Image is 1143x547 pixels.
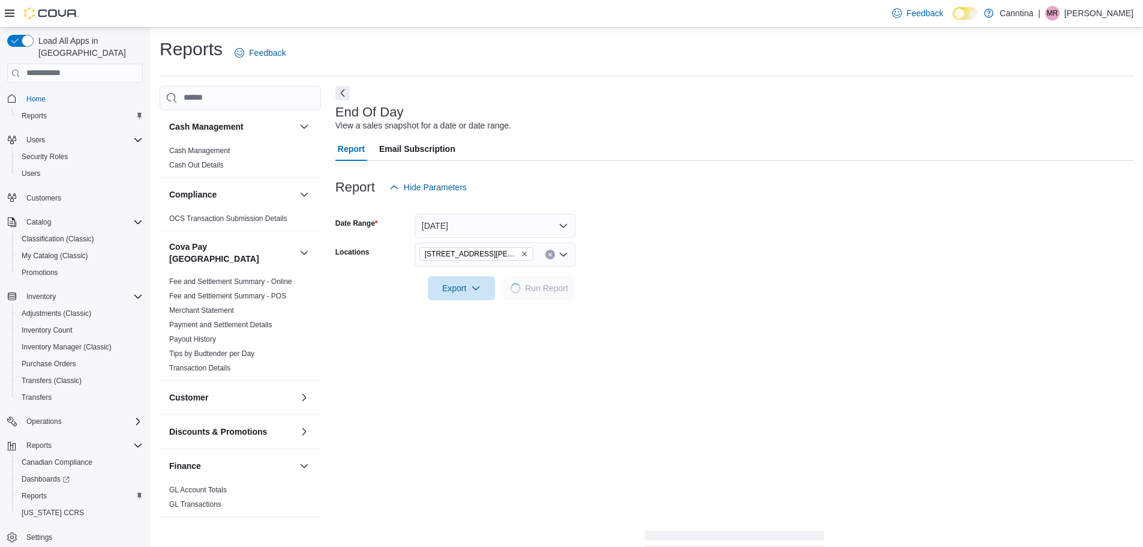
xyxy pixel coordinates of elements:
[17,373,143,388] span: Transfers (Classic)
[521,250,528,258] button: Remove 725 Nelson Street from selection in this group
[26,193,61,203] span: Customers
[17,109,52,123] a: Reports
[545,250,555,259] button: Clear input
[26,533,52,542] span: Settings
[17,232,143,246] span: Classification (Classic)
[169,241,295,265] button: Cova Pay [GEOGRAPHIC_DATA]
[169,160,224,170] span: Cash Out Details
[17,455,97,470] a: Canadian Compliance
[12,148,148,165] button: Security Roles
[17,265,63,280] a: Promotions
[12,372,148,389] button: Transfers (Classic)
[17,323,77,337] a: Inventory Count
[559,250,568,259] button: Open list of options
[12,389,148,406] button: Transfers
[12,305,148,322] button: Adjustments (Classic)
[17,166,45,181] a: Users
[160,211,321,231] div: Compliance
[525,282,568,294] span: Run Report
[385,175,472,199] button: Hide Parameters
[17,489,143,503] span: Reports
[17,390,143,405] span: Transfers
[169,306,234,315] span: Merchant Statement
[22,376,82,385] span: Transfers (Classic)
[22,474,70,484] span: Dashboards
[249,47,286,59] span: Feedback
[887,1,948,25] a: Feedback
[17,506,89,520] a: [US_STATE] CCRS
[169,277,292,286] a: Fee and Settlement Summary - Online
[297,187,311,202] button: Compliance
[169,486,227,494] a: GL Account Totals
[160,483,321,516] div: Finance
[26,441,52,450] span: Reports
[12,165,148,182] button: Users
[169,460,201,472] h3: Finance
[169,321,272,329] a: Payment and Settlement Details
[17,340,143,354] span: Inventory Manager (Classic)
[22,133,143,147] span: Users
[169,460,295,472] button: Finance
[169,364,230,372] a: Transaction Details
[22,414,143,429] span: Operations
[12,488,148,504] button: Reports
[419,247,533,261] span: 725 Nelson Street
[17,472,74,486] a: Dashboards
[297,390,311,405] button: Customer
[17,249,143,263] span: My Catalog (Classic)
[335,180,375,195] h3: Report
[22,491,47,501] span: Reports
[12,322,148,339] button: Inventory Count
[1045,6,1060,20] div: Matthew Reddy
[26,135,45,145] span: Users
[26,217,51,227] span: Catalog
[17,265,143,280] span: Promotions
[22,289,61,304] button: Inventory
[169,189,217,201] h3: Compliance
[297,246,311,260] button: Cova Pay [GEOGRAPHIC_DATA]
[425,248,518,260] span: [STREET_ADDRESS][PERSON_NAME]
[17,506,143,520] span: Washington CCRS
[22,251,88,261] span: My Catalog (Classic)
[160,37,223,61] h1: Reports
[169,500,221,509] a: GL Transactions
[22,325,73,335] span: Inventory Count
[169,391,295,403] button: Customer
[169,161,224,169] a: Cash Out Details
[335,86,350,100] button: Next
[17,323,143,337] span: Inventory Count
[2,413,148,430] button: Operations
[169,121,295,133] button: Cash Management
[17,166,143,181] span: Users
[2,528,148,546] button: Settings
[169,426,267,438] h3: Discounts & Promotions
[12,264,148,281] button: Promotions
[338,137,365,161] span: Report
[12,107,148,124] button: Reports
[510,282,521,294] span: Loading
[169,147,230,155] a: Cash Management
[22,215,56,229] button: Catalog
[17,455,143,470] span: Canadian Compliance
[22,111,47,121] span: Reports
[22,92,50,106] a: Home
[22,234,94,244] span: Classification (Classic)
[2,131,148,148] button: Users
[335,105,404,119] h3: End Of Day
[169,500,221,509] span: GL Transactions
[169,349,254,358] a: Tips by Budtender per Day
[169,121,244,133] h3: Cash Management
[12,471,148,488] a: Dashboards
[17,306,143,321] span: Adjustments (Classic)
[22,169,40,178] span: Users
[2,90,148,107] button: Home
[17,373,86,388] a: Transfers (Classic)
[26,94,46,104] span: Home
[907,7,943,19] span: Feedback
[17,472,143,486] span: Dashboards
[169,291,286,301] span: Fee and Settlement Summary - POS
